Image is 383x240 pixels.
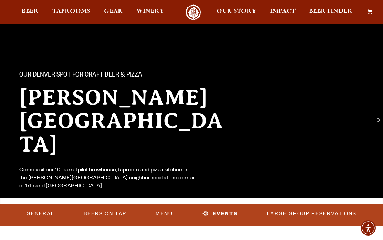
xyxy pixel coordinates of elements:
[100,4,127,20] a: Gear
[19,71,142,80] span: Our Denver spot for craft beer & pizza
[309,9,352,14] span: Beer Finder
[264,206,359,222] a: Large Group Reservations
[22,9,39,14] span: Beer
[361,220,376,236] div: Accessibility Menu
[199,206,240,222] a: Events
[104,9,123,14] span: Gear
[217,9,256,14] span: Our Story
[17,4,43,20] a: Beer
[212,4,261,20] a: Our Story
[136,9,164,14] span: Winery
[19,86,234,156] h2: [PERSON_NAME][GEOGRAPHIC_DATA]
[266,4,300,20] a: Impact
[24,206,57,222] a: General
[19,167,196,191] div: Come visit our 10-barrel pilot brewhouse, taproom and pizza kitchen in the [PERSON_NAME][GEOGRAPH...
[180,4,206,20] a: Odell Home
[132,4,168,20] a: Winery
[153,206,175,222] a: Menu
[48,4,95,20] a: Taprooms
[52,9,90,14] span: Taprooms
[304,4,357,20] a: Beer Finder
[270,9,296,14] span: Impact
[81,206,129,222] a: Beers On Tap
